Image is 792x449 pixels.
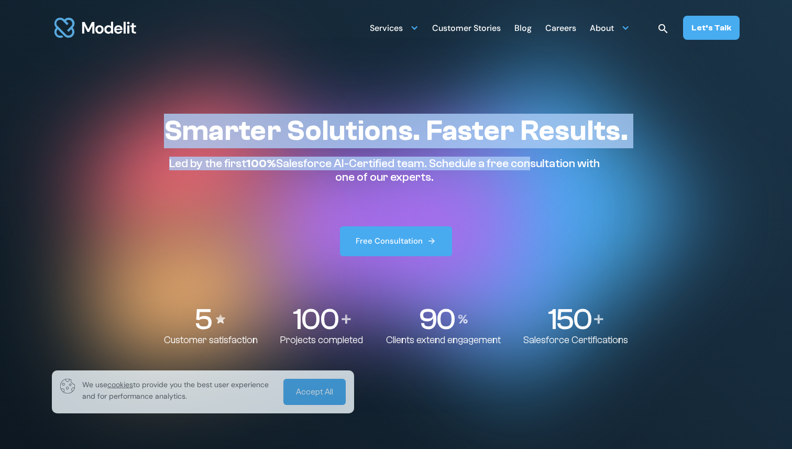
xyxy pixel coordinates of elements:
[419,304,454,334] p: 90
[432,17,501,38] a: Customer Stories
[356,236,423,247] div: Free Consultation
[523,334,628,346] p: Salesforce Certifications
[514,17,532,38] a: Blog
[164,157,605,184] p: Led by the first Salesforce AI-Certified team. Schedule a free consultation with one of our experts.
[590,17,630,38] div: About
[370,17,419,38] div: Services
[340,226,452,256] a: Free Consultation
[545,19,576,39] div: Careers
[691,22,731,34] div: Let’s Talk
[594,314,603,324] img: Plus
[246,157,276,170] span: 100%
[545,17,576,38] a: Careers
[164,334,258,346] p: Customer satisfaction
[194,304,211,334] p: 5
[514,19,532,39] div: Blog
[370,19,403,39] div: Services
[683,16,740,40] a: Let’s Talk
[427,236,436,246] img: arrow right
[52,12,138,44] img: modelit logo
[52,12,138,44] a: home
[548,304,591,334] p: 150
[164,114,628,148] h1: Smarter Solutions. Faster Results.
[432,19,501,39] div: Customer Stories
[590,19,614,39] div: About
[293,304,338,334] p: 100
[458,314,468,324] img: Percentage
[280,334,363,346] p: Projects completed
[107,380,133,389] span: cookies
[386,334,501,346] p: Clients extend engagement
[214,313,227,325] img: Stars
[283,379,346,405] a: Accept All
[82,379,276,402] p: We use to provide you the best user experience and for performance analytics.
[342,314,351,324] img: Plus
